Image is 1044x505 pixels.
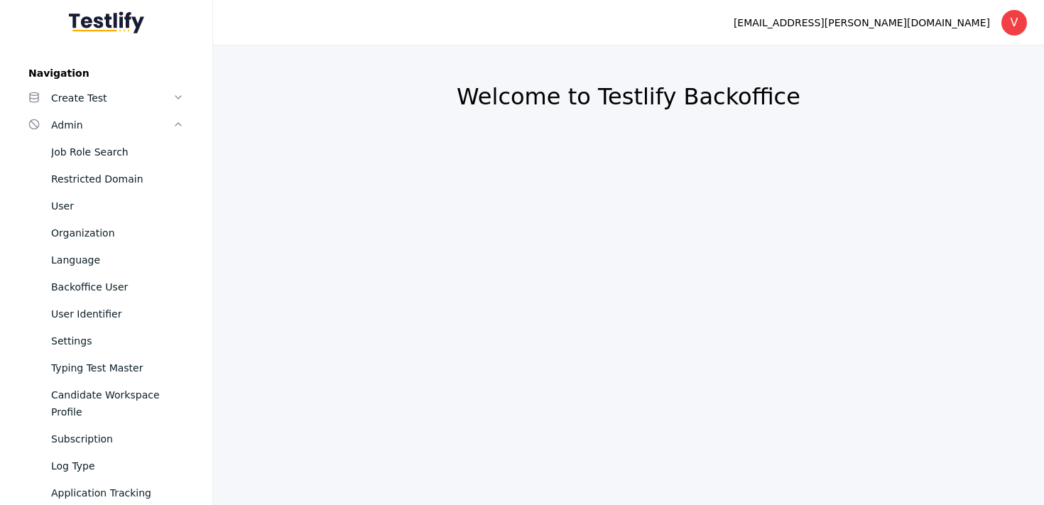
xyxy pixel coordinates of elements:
div: Backoffice User [51,278,184,295]
div: V [1001,10,1027,36]
div: [EMAIL_ADDRESS][PERSON_NAME][DOMAIN_NAME] [734,14,990,31]
a: User Identifier [17,300,195,327]
div: Organization [51,224,184,241]
a: Organization [17,219,195,246]
div: Restricted Domain [51,170,184,188]
a: Candidate Workspace Profile [17,381,195,425]
a: Settings [17,327,195,354]
div: User [51,197,184,215]
div: Job Role Search [51,143,184,161]
label: Navigation [17,67,195,79]
a: Typing Test Master [17,354,195,381]
a: Backoffice User [17,273,195,300]
img: Testlify - Backoffice [69,11,144,33]
div: Language [51,251,184,268]
div: User Identifier [51,305,184,322]
div: Candidate Workspace Profile [51,386,184,420]
div: Subscription [51,430,184,447]
div: Log Type [51,457,184,474]
a: Language [17,246,195,273]
a: User [17,192,195,219]
div: Admin [51,116,173,134]
h2: Welcome to Testlify Backoffice [247,82,1010,111]
div: Typing Test Master [51,359,184,376]
a: Log Type [17,452,195,479]
div: Create Test [51,89,173,107]
a: Restricted Domain [17,165,195,192]
div: Settings [51,332,184,349]
a: Subscription [17,425,195,452]
a: Job Role Search [17,139,195,165]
